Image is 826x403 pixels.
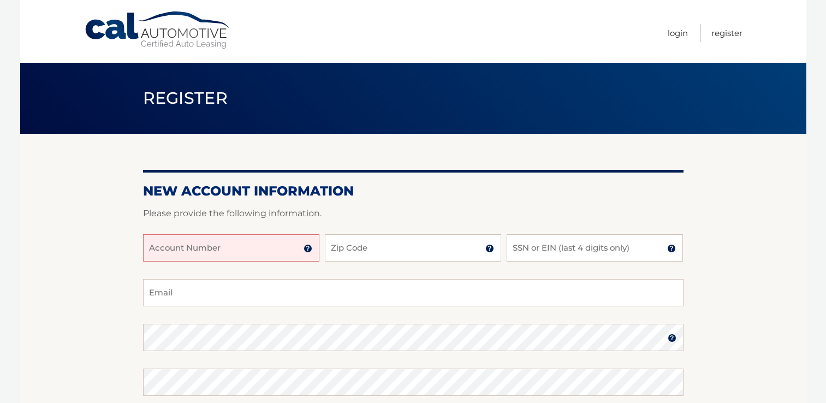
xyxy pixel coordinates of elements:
[143,234,319,262] input: Account Number
[668,334,676,342] img: tooltip.svg
[143,88,228,108] span: Register
[711,24,742,42] a: Register
[668,24,688,42] a: Login
[485,244,494,253] img: tooltip.svg
[84,11,231,50] a: Cal Automotive
[143,279,684,306] input: Email
[304,244,312,253] img: tooltip.svg
[143,206,684,221] p: Please provide the following information.
[667,244,676,253] img: tooltip.svg
[143,183,684,199] h2: New Account Information
[507,234,683,262] input: SSN or EIN (last 4 digits only)
[325,234,501,262] input: Zip Code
